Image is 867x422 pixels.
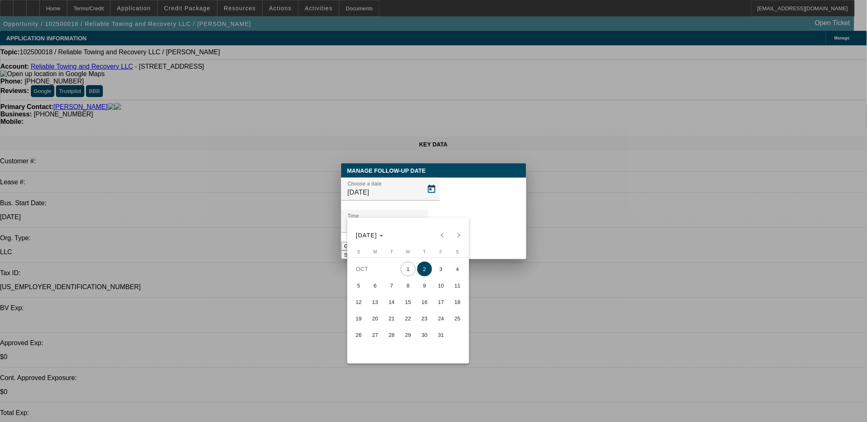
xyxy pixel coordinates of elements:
button: October 8, 2025 [400,277,416,294]
span: 23 [417,311,432,326]
button: October 29, 2025 [400,327,416,343]
button: October 17, 2025 [433,294,449,310]
span: 16 [417,294,432,309]
button: October 3, 2025 [433,261,449,277]
button: October 28, 2025 [384,327,400,343]
button: October 26, 2025 [351,327,367,343]
button: October 14, 2025 [384,294,400,310]
span: 15 [401,294,416,309]
span: 12 [351,294,366,309]
span: 13 [368,294,383,309]
button: October 24, 2025 [433,310,449,327]
button: October 23, 2025 [416,310,433,327]
span: 24 [434,311,449,326]
span: 1 [401,262,416,276]
span: 18 [450,294,465,309]
button: Choose month and year [353,228,387,243]
span: 25 [450,311,465,326]
button: October 12, 2025 [351,294,367,310]
span: S [357,249,360,254]
span: 6 [368,278,383,293]
button: October 25, 2025 [449,310,466,327]
span: 27 [368,327,383,342]
span: 21 [384,311,399,326]
span: M [373,249,377,254]
button: October 10, 2025 [433,277,449,294]
span: 22 [401,311,416,326]
span: 20 [368,311,383,326]
span: 17 [434,294,449,309]
td: OCT [351,261,400,277]
span: W [406,249,410,254]
button: October 15, 2025 [400,294,416,310]
span: 7 [384,278,399,293]
span: 26 [351,327,366,342]
button: October 9, 2025 [416,277,433,294]
button: October 20, 2025 [367,310,384,327]
span: F [440,249,443,254]
span: 30 [417,327,432,342]
span: 14 [384,294,399,309]
button: October 13, 2025 [367,294,384,310]
button: October 1, 2025 [400,261,416,277]
span: 28 [384,327,399,342]
button: October 27, 2025 [367,327,384,343]
span: 5 [351,278,366,293]
span: T [423,249,426,254]
button: October 4, 2025 [449,261,466,277]
button: October 5, 2025 [351,277,367,294]
button: October 22, 2025 [400,310,416,327]
span: 4 [450,262,465,276]
button: October 6, 2025 [367,277,384,294]
span: 19 [351,311,366,326]
span: 31 [434,327,449,342]
span: T [390,249,393,254]
button: October 7, 2025 [384,277,400,294]
span: 10 [434,278,449,293]
span: S [456,249,459,254]
span: 8 [401,278,416,293]
span: [DATE] [356,232,377,239]
button: October 2, 2025 [416,261,433,277]
span: 11 [450,278,465,293]
span: 3 [434,262,449,276]
button: October 31, 2025 [433,327,449,343]
button: October 19, 2025 [351,310,367,327]
button: October 11, 2025 [449,277,466,294]
span: 29 [401,327,416,342]
span: 9 [417,278,432,293]
span: 2 [417,262,432,276]
button: October 21, 2025 [384,310,400,327]
button: October 30, 2025 [416,327,433,343]
button: October 16, 2025 [416,294,433,310]
button: October 18, 2025 [449,294,466,310]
